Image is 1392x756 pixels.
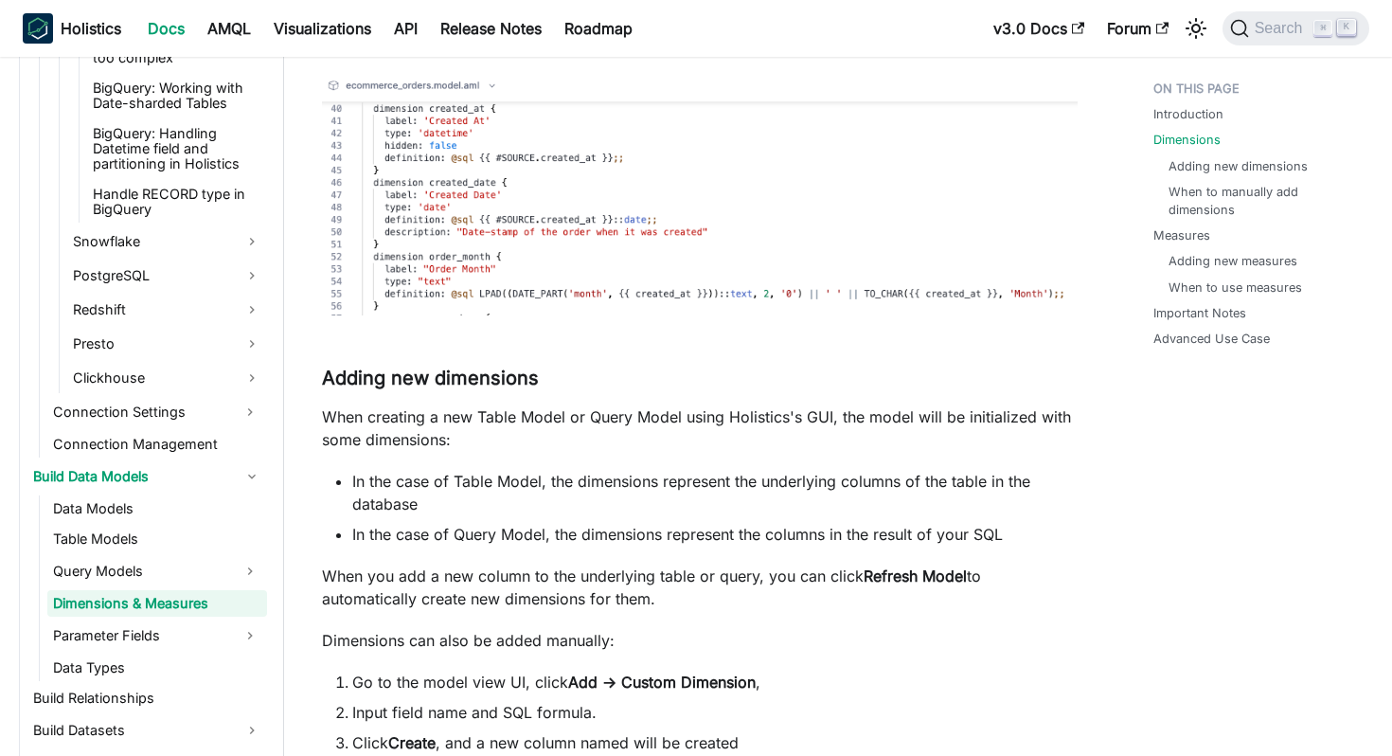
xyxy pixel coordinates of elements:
a: Build Datasets [27,715,267,746]
a: When to use measures [1169,279,1302,297]
strong: Create [388,733,436,752]
kbd: ⌘ [1313,20,1332,37]
a: HolisticsHolistics [23,13,121,44]
a: Adding new measures [1169,252,1297,270]
a: Table Models [47,526,267,552]
button: Switch between dark and light mode (currently light mode) [1181,13,1211,44]
a: Visualizations [262,13,383,44]
p: When you add a new column to the underlying table or query, you can click to automatically create... [322,565,1078,610]
a: API [383,13,429,44]
a: Presto [67,329,267,359]
button: Expand sidebar category 'Query Models' [233,556,267,586]
a: BigQuery: Handling Datetime field and partitioning in Holistics [87,120,267,177]
strong: Refresh Model [864,567,967,585]
a: Dimensions [1153,131,1221,149]
a: Clickhouse [67,363,267,393]
img: Holistics [23,13,53,44]
a: Release Notes [429,13,553,44]
li: In the case of Table Model, the dimensions represent the underlying columns of the table in the d... [352,470,1078,515]
a: Advanced Use Case [1153,330,1270,348]
a: Roadmap [553,13,644,44]
li: Go to the model view UI, click , [352,671,1078,693]
a: Handle RECORD type in BigQuery [87,181,267,223]
b: Holistics [61,17,121,40]
a: Forum [1096,13,1180,44]
p: Dimensions can also be added manually: [322,629,1078,652]
button: Expand sidebar category 'Connection Settings' [233,397,267,427]
a: Build Relationships [27,685,267,711]
a: Connection Settings [47,397,233,427]
a: Docs [136,13,196,44]
a: BigQuery: Working with Date-sharded Tables [87,75,267,117]
a: Data Models [47,495,267,522]
button: Search (Command+K) [1222,11,1369,45]
a: Important Notes [1153,304,1246,322]
a: Query Models [47,556,233,586]
li: In the case of Query Model, the dimensions represent the columns in the result of your SQL [352,523,1078,546]
a: Build Data Models [27,461,267,492]
a: When to manually add dimensions [1169,183,1355,219]
a: Data Types [47,655,267,681]
a: Adding new dimensions [1169,157,1308,175]
a: Redshift [67,295,267,325]
a: Dimensions & Measures [47,590,267,617]
button: Expand sidebar category 'Parameter Fields' [233,621,267,651]
a: Snowflake [67,226,267,257]
kbd: K [1337,19,1356,36]
a: Measures [1153,226,1210,244]
a: Introduction [1153,105,1223,123]
a: Connection Management [47,431,267,458]
a: PostgreSQL [67,261,267,291]
li: Click , and a new column named will be created [352,731,1078,754]
h3: Adding new dimensions [322,367,1078,390]
a: AMQL [196,13,262,44]
p: When creating a new Table Model or Query Model using Holistics's GUI, the model will be initializ... [322,405,1078,451]
a: v3.0 Docs [982,13,1096,44]
span: Search [1249,20,1314,37]
strong: Add -> Custom Dimension [568,673,756,692]
li: Input field name and SQL formula. [352,701,1078,724]
a: Parameter Fields [47,621,233,651]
